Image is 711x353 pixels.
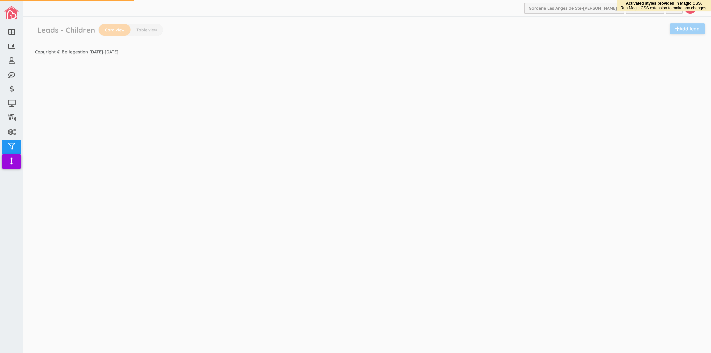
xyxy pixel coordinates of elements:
div: Activated styles provided in Magic CSS. [620,1,707,10]
label: Card view [95,24,127,36]
img: image [4,6,19,19]
strong: Copyright © Bellegestion [DATE]-[DATE] [35,49,118,54]
label: Table view [127,24,159,36]
h5: Leads - Children [33,26,91,34]
span: Run Magic CSS extension to make any changes. [620,6,707,10]
a: Add lead [666,23,701,34]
